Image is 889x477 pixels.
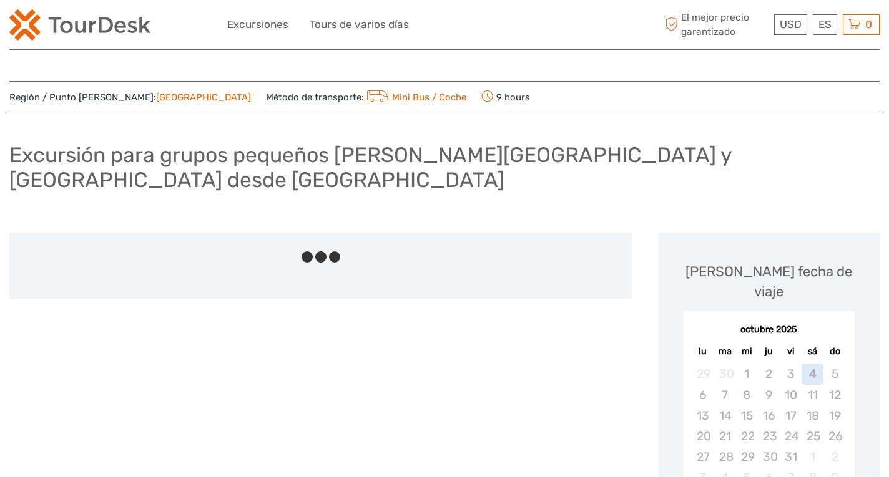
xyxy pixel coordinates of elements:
div: Not available domingo, 2 de noviembre de 2025 [823,446,845,467]
div: Not available sábado, 11 de octubre de 2025 [802,385,823,405]
div: Not available miércoles, 29 de octubre de 2025 [736,446,758,467]
div: Not available miércoles, 22 de octubre de 2025 [736,426,758,446]
div: Not available lunes, 27 de octubre de 2025 [692,446,714,467]
div: Not available domingo, 5 de octubre de 2025 [823,364,845,384]
a: Excursiones [227,16,288,34]
div: Not available jueves, 16 de octubre de 2025 [758,405,780,426]
div: ma [714,343,736,360]
span: Método de transporte: [266,88,466,105]
div: Not available martes, 28 de octubre de 2025 [714,446,736,467]
span: 0 [863,18,874,31]
div: Not available jueves, 2 de octubre de 2025 [758,364,780,384]
span: Región / Punto [PERSON_NAME]: [9,91,251,104]
img: 2254-3441b4b5-4e5f-4d00-b396-31f1d84a6ebf_logo_small.png [9,9,150,41]
div: Not available domingo, 12 de octubre de 2025 [823,385,845,405]
a: Mini Bus / Coche [364,92,466,103]
div: Not available jueves, 30 de octubre de 2025 [758,446,780,467]
span: El mejor precio garantizado [662,11,772,38]
div: [PERSON_NAME] fecha de viaje [670,262,867,301]
h1: Excursión para grupos pequeños [PERSON_NAME][GEOGRAPHIC_DATA] y [GEOGRAPHIC_DATA] desde [GEOGRAPH... [9,142,880,193]
div: Not available domingo, 26 de octubre de 2025 [823,426,845,446]
span: 9 hours [481,88,530,105]
div: sá [802,343,823,360]
a: [GEOGRAPHIC_DATA] [156,92,251,103]
div: Not available jueves, 9 de octubre de 2025 [758,385,780,405]
div: Not available sábado, 4 de octubre de 2025 [802,364,823,384]
div: octubre 2025 [683,324,855,337]
div: ES [813,14,837,35]
span: USD [780,18,802,31]
div: Not available viernes, 10 de octubre de 2025 [780,385,802,405]
div: Not available lunes, 6 de octubre de 2025 [692,385,714,405]
div: vi [780,343,802,360]
div: Not available lunes, 20 de octubre de 2025 [692,426,714,446]
div: Not available sábado, 18 de octubre de 2025 [802,405,823,426]
div: Not available viernes, 3 de octubre de 2025 [780,364,802,384]
div: Not available martes, 30 de septiembre de 2025 [714,364,736,384]
div: Not available martes, 7 de octubre de 2025 [714,385,736,405]
a: Tours de varios días [310,16,409,34]
div: Not available lunes, 13 de octubre de 2025 [692,405,714,426]
div: Not available viernes, 24 de octubre de 2025 [780,426,802,446]
div: lu [692,343,714,360]
div: Not available sábado, 1 de noviembre de 2025 [802,446,823,467]
div: do [823,343,845,360]
div: Not available martes, 14 de octubre de 2025 [714,405,736,426]
div: Not available lunes, 29 de septiembre de 2025 [692,364,714,384]
div: Not available viernes, 17 de octubre de 2025 [780,405,802,426]
div: mi [736,343,758,360]
div: ju [758,343,780,360]
div: Not available miércoles, 15 de octubre de 2025 [736,405,758,426]
div: Not available sábado, 25 de octubre de 2025 [802,426,823,446]
div: Not available domingo, 19 de octubre de 2025 [823,405,845,426]
div: Not available miércoles, 1 de octubre de 2025 [736,364,758,384]
div: Not available martes, 21 de octubre de 2025 [714,426,736,446]
div: Not available miércoles, 8 de octubre de 2025 [736,385,758,405]
div: Not available jueves, 23 de octubre de 2025 [758,426,780,446]
div: Not available viernes, 31 de octubre de 2025 [780,446,802,467]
